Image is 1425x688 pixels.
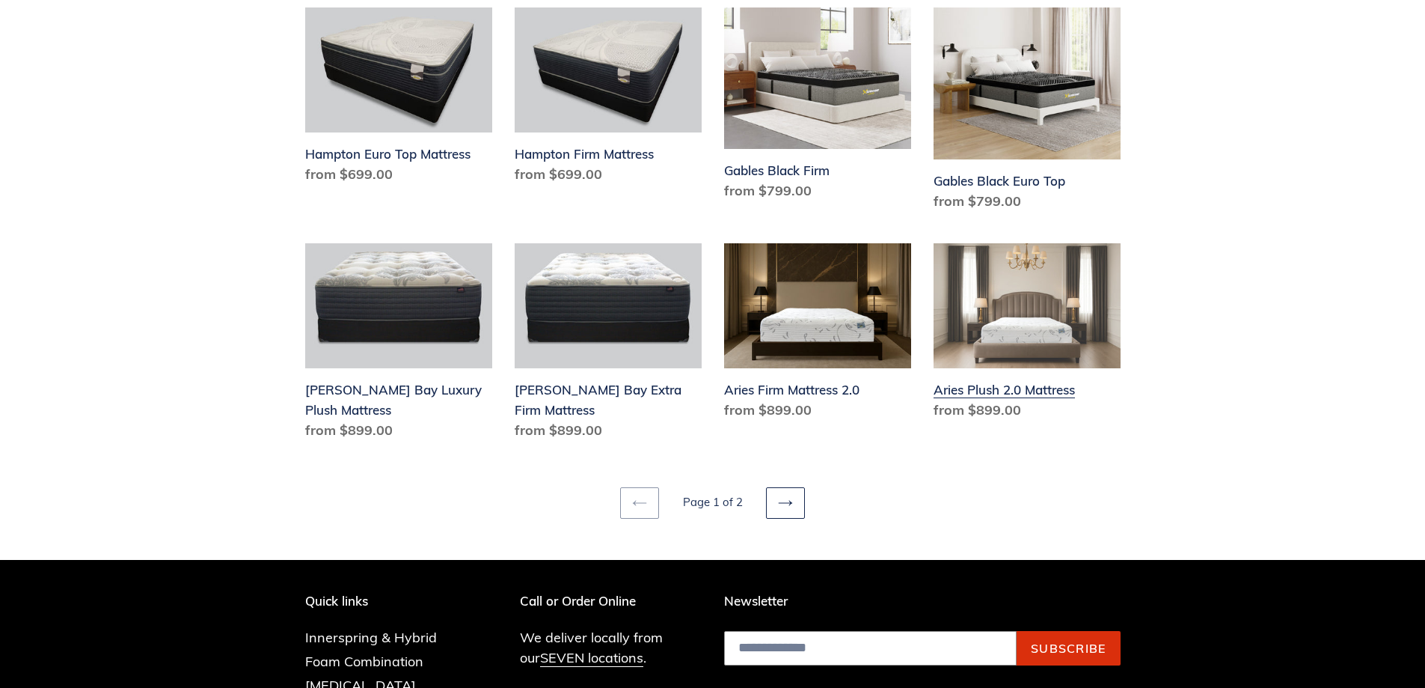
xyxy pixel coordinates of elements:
[305,7,492,190] a: Hampton Euro Top Mattress
[520,627,702,668] p: We deliver locally from our .
[305,594,459,609] p: Quick links
[305,629,437,646] a: Innerspring & Hybrid
[515,7,702,190] a: Hampton Firm Mattress
[934,243,1121,426] a: Aries Plush 2.0 Mattress
[934,7,1121,217] a: Gables Black Euro Top
[724,7,911,207] a: Gables Black Firm
[540,649,643,667] a: SEVEN locations
[520,594,702,609] p: Call or Order Online
[724,631,1017,666] input: Email address
[1031,641,1106,656] span: Subscribe
[662,494,763,511] li: Page 1 of 2
[305,653,423,670] a: Foam Combination
[515,243,702,446] a: Chadwick Bay Extra Firm Mattress
[1017,631,1121,666] button: Subscribe
[724,594,1121,609] p: Newsletter
[305,243,492,446] a: Chadwick Bay Luxury Plush Mattress
[724,243,911,426] a: Aries Firm Mattress 2.0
